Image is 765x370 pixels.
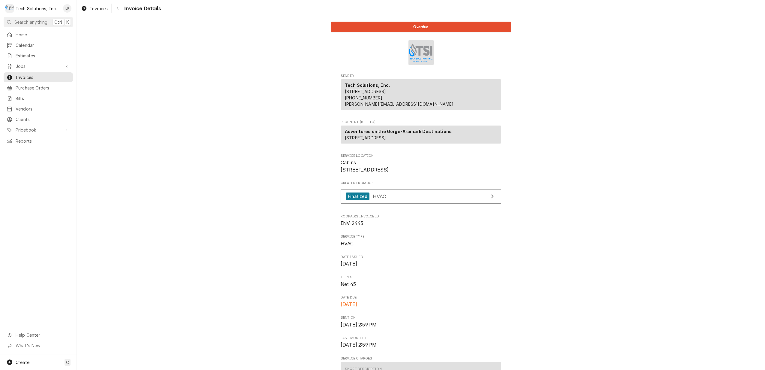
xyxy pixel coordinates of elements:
[16,138,70,144] span: Reports
[341,342,377,348] span: [DATE] 2:59 PM
[16,42,70,48] span: Calendar
[341,275,501,280] span: Terms
[16,360,29,365] span: Create
[341,321,501,329] span: Sent On
[4,114,73,124] a: Clients
[341,74,501,113] div: Invoice Sender
[345,129,452,134] strong: Adventures on the Gorge-Aramark Destinations
[4,72,73,82] a: Invoices
[345,89,386,94] span: [STREET_ADDRESS]
[341,181,501,207] div: Created From Job
[4,341,73,350] a: Go to What's New
[341,234,501,247] div: Service Type
[341,126,501,146] div: Recipient (Bill To)
[54,19,62,25] span: Ctrl
[66,19,69,25] span: K
[4,51,73,61] a: Estimates
[341,275,501,288] div: Terms
[341,302,357,307] span: [DATE]
[373,193,386,199] span: HVAC
[66,359,69,365] span: C
[341,255,501,268] div: Date Issued
[341,189,501,204] a: View Job
[4,125,73,135] a: Go to Pricebook
[113,4,122,13] button: Navigate back
[5,4,14,13] div: T
[345,95,382,100] a: [PHONE_NUMBER]
[341,261,357,267] span: [DATE]
[16,74,70,80] span: Invoices
[341,315,501,328] div: Sent On
[346,193,369,201] div: Finalized
[341,214,501,227] div: Roopairs Invoice ID
[341,315,501,320] span: Sent On
[14,19,47,25] span: Search anything
[16,5,57,12] div: Tech Solutions, Inc.
[4,61,73,71] a: Go to Jobs
[16,332,69,338] span: Help Center
[341,281,356,287] span: Net 45
[341,159,501,173] span: Service Location
[341,301,501,308] span: Date Due
[345,83,390,88] strong: Tech Solutions, Inc.
[16,95,70,102] span: Bills
[4,17,73,27] button: Search anythingCtrlK
[90,5,108,12] span: Invoices
[341,153,501,158] span: Service Location
[4,330,73,340] a: Go to Help Center
[341,295,501,308] div: Date Due
[341,160,389,173] span: Cabins [STREET_ADDRESS]
[341,181,501,186] span: Created From Job
[4,136,73,146] a: Reports
[413,25,428,29] span: Overdue
[16,53,70,59] span: Estimates
[341,241,354,247] span: HVAC
[4,104,73,114] a: Vendors
[4,93,73,103] a: Bills
[16,127,61,133] span: Pricebook
[16,342,69,349] span: What's New
[341,74,501,78] span: Sender
[122,5,161,13] span: Invoice Details
[16,63,61,69] span: Jobs
[341,255,501,259] span: Date Issued
[341,214,501,219] span: Roopairs Invoice ID
[331,22,511,32] div: Status
[341,153,501,174] div: Service Location
[408,40,434,65] img: Logo
[341,281,501,288] span: Terms
[341,295,501,300] span: Date Due
[63,4,71,13] div: LP
[4,83,73,93] a: Purchase Orders
[341,120,501,125] span: Recipient (Bill To)
[16,116,70,123] span: Clients
[341,79,501,112] div: Sender
[63,4,71,13] div: Lisa Paschal's Avatar
[341,120,501,146] div: Invoice Recipient
[5,4,14,13] div: Tech Solutions, Inc.'s Avatar
[341,260,501,268] span: Date Issued
[341,341,501,349] span: Last Modified
[341,336,501,341] span: Last Modified
[341,240,501,247] span: Service Type
[341,356,501,361] span: Service Charges
[16,106,70,112] span: Vendors
[341,220,363,226] span: INV-2445
[16,85,70,91] span: Purchase Orders
[341,220,501,227] span: Roopairs Invoice ID
[4,30,73,40] a: Home
[341,336,501,349] div: Last Modified
[4,40,73,50] a: Calendar
[345,102,454,107] a: [PERSON_NAME][EMAIL_ADDRESS][DOMAIN_NAME]
[79,4,110,14] a: Invoices
[345,135,386,140] span: [STREET_ADDRESS]
[341,234,501,239] span: Service Type
[341,79,501,110] div: Sender
[341,322,377,328] span: [DATE] 2:59 PM
[341,126,501,144] div: Recipient (Bill To)
[16,32,70,38] span: Home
